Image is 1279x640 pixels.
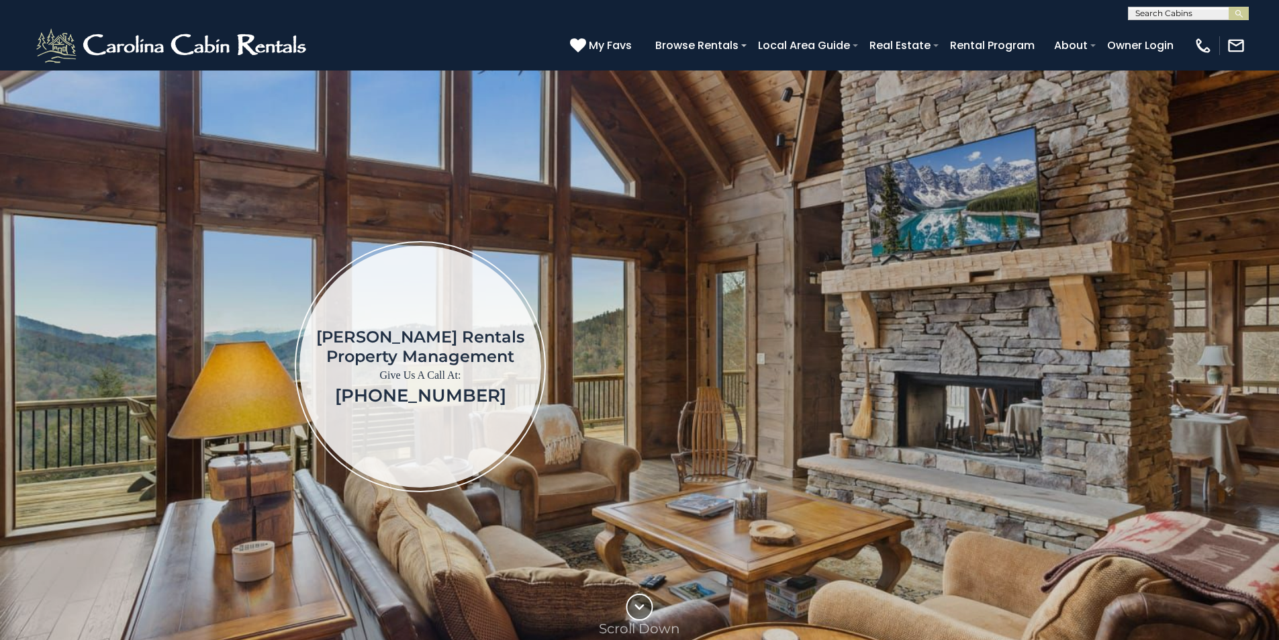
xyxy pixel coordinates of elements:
a: Real Estate [863,34,937,57]
a: Rental Program [943,34,1041,57]
a: Local Area Guide [751,34,857,57]
a: [PHONE_NUMBER] [335,385,506,406]
span: My Favs [589,37,632,54]
iframe: New Contact Form [762,110,1200,623]
a: About [1047,34,1094,57]
img: White-1-2.png [34,26,312,66]
a: Owner Login [1100,34,1180,57]
img: phone-regular-white.png [1194,36,1213,55]
p: Give Us A Call At: [316,366,524,385]
p: Scroll Down [599,621,680,637]
a: My Favs [570,37,635,54]
a: Browse Rentals [649,34,745,57]
h1: [PERSON_NAME] Rentals Property Management [316,327,524,366]
img: mail-regular-white.png [1227,36,1245,55]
